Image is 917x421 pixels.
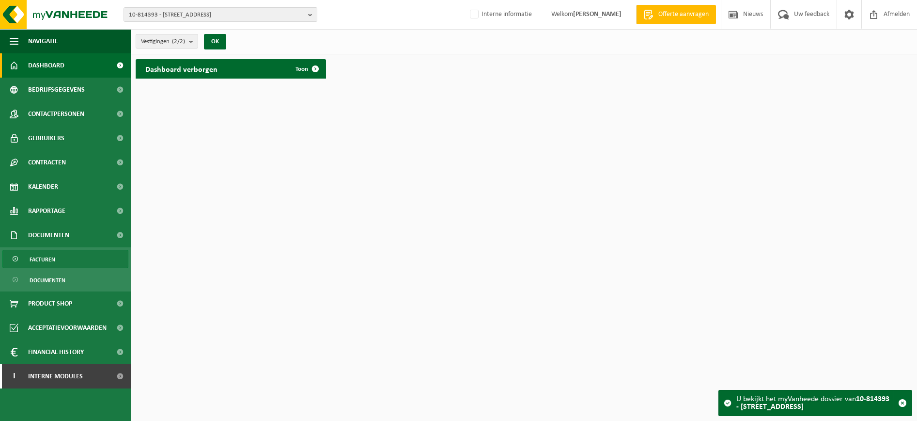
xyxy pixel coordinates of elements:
[28,78,85,102] span: Bedrijfsgegevens
[28,175,58,199] span: Kalender
[468,7,532,22] label: Interne informatie
[136,34,198,49] button: Vestigingen(2/2)
[124,7,317,22] button: 10-814393 - [STREET_ADDRESS]
[136,59,227,78] h2: Dashboard verborgen
[636,5,716,24] a: Offerte aanvragen
[28,223,69,247] span: Documenten
[736,390,893,416] div: U bekijkt het myVanheede dossier van
[30,250,55,269] span: Facturen
[28,150,66,175] span: Contracten
[2,250,128,268] a: Facturen
[204,34,226,49] button: OK
[129,8,304,22] span: 10-814393 - [STREET_ADDRESS]
[656,10,711,19] span: Offerte aanvragen
[288,59,325,79] a: Toon
[28,29,58,53] span: Navigatie
[573,11,622,18] strong: [PERSON_NAME]
[28,364,83,389] span: Interne modules
[141,34,185,49] span: Vestigingen
[28,316,107,340] span: Acceptatievoorwaarden
[172,38,185,45] count: (2/2)
[28,126,64,150] span: Gebruikers
[2,271,128,289] a: Documenten
[295,66,308,72] span: Toon
[30,271,65,290] span: Documenten
[28,340,84,364] span: Financial History
[28,199,65,223] span: Rapportage
[28,53,64,78] span: Dashboard
[28,291,72,316] span: Product Shop
[736,395,889,411] strong: 10-814393 - [STREET_ADDRESS]
[10,364,18,389] span: I
[28,102,84,126] span: Contactpersonen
